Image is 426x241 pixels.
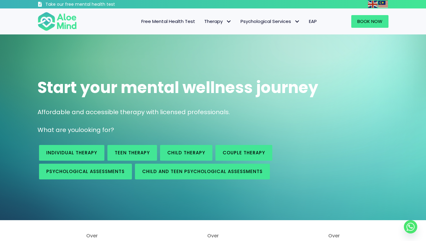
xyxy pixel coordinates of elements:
span: What are you [38,126,79,134]
span: Therapy [204,18,231,24]
a: Child Therapy [160,145,212,161]
span: Child Therapy [167,149,205,156]
a: Teen Therapy [107,145,157,161]
a: Psychological assessments [39,164,132,179]
a: Malay [378,1,388,8]
span: Psychological Services: submenu [293,17,301,26]
span: Couple therapy [223,149,265,156]
span: looking for? [79,126,114,134]
span: Teen Therapy [115,149,150,156]
a: Individual therapy [39,145,104,161]
span: Over [159,232,267,239]
span: Book Now [357,18,382,24]
a: Child and Teen Psychological assessments [135,164,270,179]
a: Couple therapy [215,145,272,161]
span: Free Mental Health Test [141,18,195,24]
span: Start your mental wellness journey [38,76,318,98]
a: English [368,1,378,8]
img: ms [378,1,388,8]
h3: Take our free mental health test [45,2,147,8]
p: Affordable and accessible therapy with licensed professionals. [38,108,388,117]
span: Psychological Services [241,18,300,24]
a: TherapyTherapy: submenu [200,15,236,28]
span: EAP [309,18,317,24]
a: Book Now [351,15,388,28]
span: Psychological assessments [46,168,125,175]
img: Aloe mind Logo [38,11,77,31]
span: Therapy: submenu [224,17,233,26]
nav: Menu [85,15,321,28]
a: EAP [304,15,321,28]
img: en [368,1,378,8]
a: Take our free mental health test [38,2,147,8]
span: Over [280,232,388,239]
span: Over [38,232,146,239]
span: Child and Teen Psychological assessments [142,168,263,175]
a: Psychological ServicesPsychological Services: submenu [236,15,304,28]
a: Free Mental Health Test [137,15,200,28]
a: Whatsapp [404,220,417,233]
span: Individual therapy [46,149,97,156]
